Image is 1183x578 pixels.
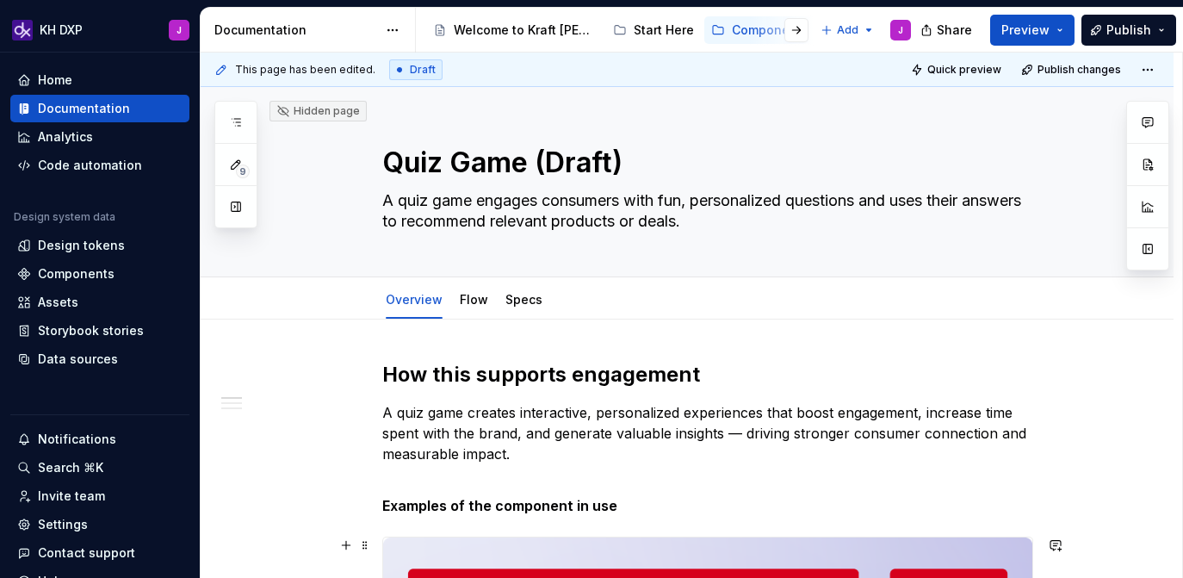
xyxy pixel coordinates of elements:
button: Add [815,18,880,42]
div: Components [732,22,808,39]
a: Settings [10,511,189,538]
a: Assets [10,289,189,316]
button: Contact support [10,539,189,567]
span: Add [837,23,858,37]
span: 9 [236,165,250,178]
a: Data sources [10,345,189,373]
a: Components [704,16,815,44]
a: Design tokens [10,232,189,259]
div: Specs [499,281,549,317]
div: J [177,23,182,37]
button: Search ⌘K [10,454,189,482]
button: Share [912,15,983,46]
span: Quick preview [927,63,1001,77]
div: Start Here [634,22,694,39]
div: Analytics [38,128,93,146]
div: Welcome to Kraft [PERSON_NAME] [454,22,596,39]
span: Draft [410,63,436,77]
a: Components [10,260,189,288]
h2: How this supports engagement [382,361,1033,388]
button: Notifications [10,426,189,453]
div: Components [38,265,115,283]
a: Home [10,66,189,94]
button: Publish changes [1016,58,1129,82]
a: Specs [505,292,542,307]
button: Quick preview [906,58,1009,82]
span: This page has been edited. [235,63,375,77]
a: Storybook stories [10,317,189,345]
div: Documentation [38,100,130,117]
div: Search ⌘K [38,459,103,476]
div: Storybook stories [38,322,144,339]
div: Overview [379,281,449,317]
div: Documentation [214,22,377,39]
span: Share [937,22,972,39]
div: Design system data [14,210,115,224]
span: Preview [1001,22,1050,39]
a: Analytics [10,123,189,151]
strong: Examples of the component in use [382,497,617,514]
textarea: Quiz Game (Draft) [379,142,1030,183]
div: Code automation [38,157,142,174]
div: Design tokens [38,237,125,254]
img: 0784b2da-6f85-42e6-8793-4468946223dc.png [12,20,33,40]
div: Flow [453,281,495,317]
div: Data sources [38,351,118,368]
p: A quiz game creates interactive, personalized experiences that boost engagement, increase time sp... [382,402,1033,464]
button: Publish [1081,15,1176,46]
a: Invite team [10,482,189,510]
div: Hidden page [276,104,360,118]
button: KH DXPJ [3,11,196,48]
a: Flow [460,292,488,307]
div: J [898,23,903,37]
a: Start Here [606,16,701,44]
div: Assets [38,294,78,311]
span: Publish [1106,22,1151,39]
textarea: A quiz game engages consumers with fun, personalized questions and uses their answers to recommen... [379,187,1030,235]
div: Settings [38,516,88,533]
div: Invite team [38,488,105,505]
a: Overview [386,292,443,307]
div: Contact support [38,544,135,562]
button: Preview [990,15,1075,46]
a: Documentation [10,95,189,122]
span: Publish changes [1037,63,1121,77]
div: KH DXP [40,22,83,39]
a: Welcome to Kraft [PERSON_NAME] [426,16,603,44]
div: Page tree [426,13,812,47]
div: Notifications [38,431,116,448]
a: Code automation [10,152,189,179]
div: Home [38,71,72,89]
